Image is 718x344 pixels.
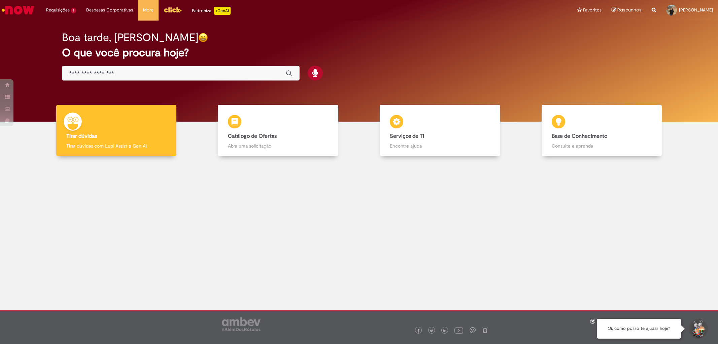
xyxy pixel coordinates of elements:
b: Serviços de TI [390,133,424,139]
img: logo_footer_facebook.png [417,329,420,333]
span: Rascunhos [617,7,642,13]
p: Encontre ajuda [390,143,490,149]
h2: Boa tarde, [PERSON_NAME] [62,32,198,43]
span: More [143,7,153,13]
h2: O que você procura hoje? [62,47,656,59]
span: Despesas Corporativas [86,7,133,13]
img: logo_footer_youtube.png [454,326,463,335]
p: Abra uma solicitação [228,143,328,149]
a: Catálogo de Ofertas Abra uma solicitação [197,105,359,156]
img: logo_footer_naosei.png [482,327,488,333]
p: Consulte e aprenda [552,143,652,149]
button: Iniciar Conversa de Suporte [688,319,708,339]
img: logo_footer_twitter.png [430,329,433,333]
b: Catálogo de Ofertas [228,133,277,139]
img: logo_footer_workplace.png [470,327,476,333]
span: 1 [71,8,76,13]
img: logo_footer_linkedin.png [443,329,446,333]
div: Padroniza [192,7,231,15]
img: click_logo_yellow_360x200.png [164,5,182,15]
span: [PERSON_NAME] [679,7,713,13]
a: Serviços de TI Encontre ajuda [359,105,521,156]
p: Tirar dúvidas com Lupi Assist e Gen Ai [66,143,166,149]
div: Oi, como posso te ajudar hoje? [597,319,681,339]
a: Base de Conhecimento Consulte e aprenda [521,105,683,156]
a: Rascunhos [612,7,642,13]
img: ServiceNow [1,3,35,17]
b: Base de Conhecimento [552,133,607,139]
p: +GenAi [214,7,231,15]
img: logo_footer_ambev_rotulo_gray.png [222,317,261,331]
img: happy-face.png [198,33,208,42]
span: Requisições [46,7,70,13]
b: Tirar dúvidas [66,133,97,139]
a: Tirar dúvidas Tirar dúvidas com Lupi Assist e Gen Ai [35,105,197,156]
span: Favoritos [583,7,602,13]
